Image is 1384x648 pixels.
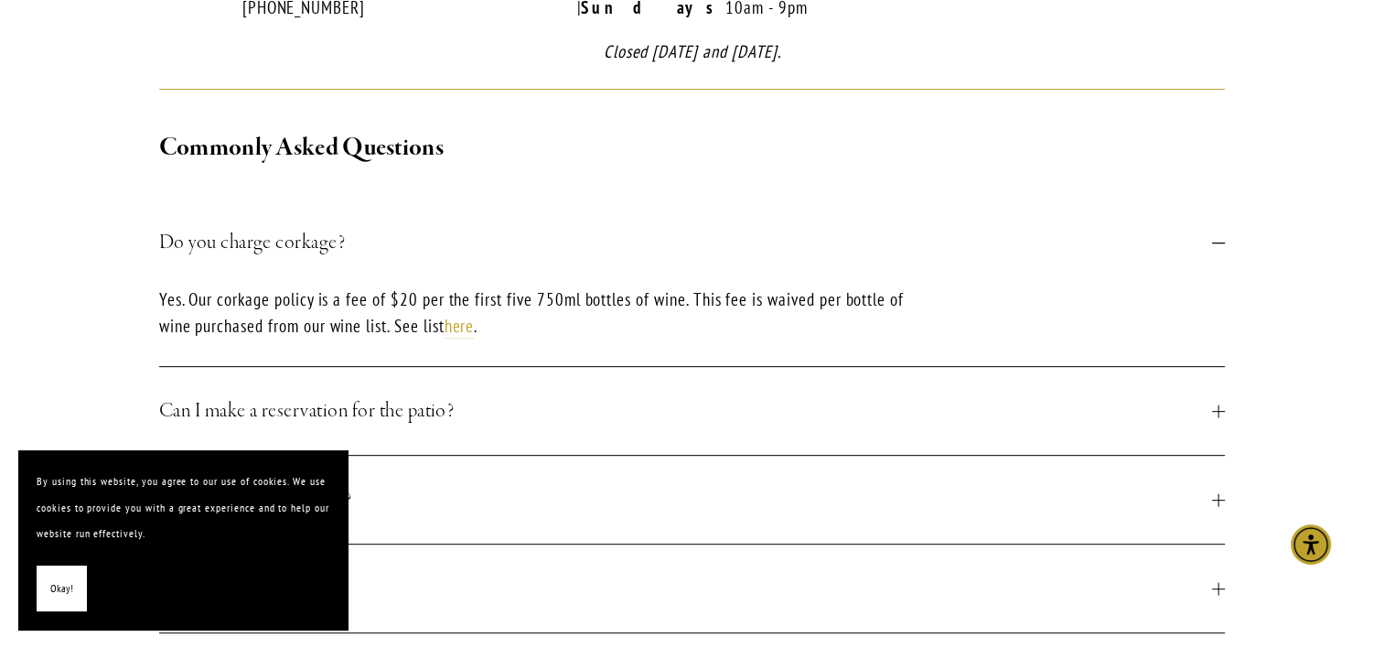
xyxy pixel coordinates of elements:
[159,286,906,339] p: Yes. Our corkage policy is a fee of $20 per the first five 750ml bottles of wine. This fee is wai...
[159,226,1213,259] span: Do you charge corkage?
[445,315,475,339] a: here
[159,572,1213,605] span: Can I bring my dog?
[159,456,1226,544] button: Where do I find parking?
[37,566,87,612] button: Okay!
[159,129,1226,167] h2: Commonly Asked Questions
[159,367,1226,455] button: Can I make a reservation for the patio?
[159,394,1213,427] span: Can I make a reservation for the patio?
[1291,524,1331,565] div: Accessibility Menu
[50,576,73,602] span: Okay!
[18,450,348,630] section: Cookie banner
[37,469,329,547] p: By using this website, you agree to our use of cookies. We use cookies to provide you with a grea...
[159,545,1226,632] button: Can I bring my dog?
[159,199,1226,286] button: Do you charge corkage?
[159,286,1226,366] div: Do you charge corkage?
[159,483,1213,516] span: Where do I find parking?
[604,40,781,62] em: Closed [DATE] and [DATE].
